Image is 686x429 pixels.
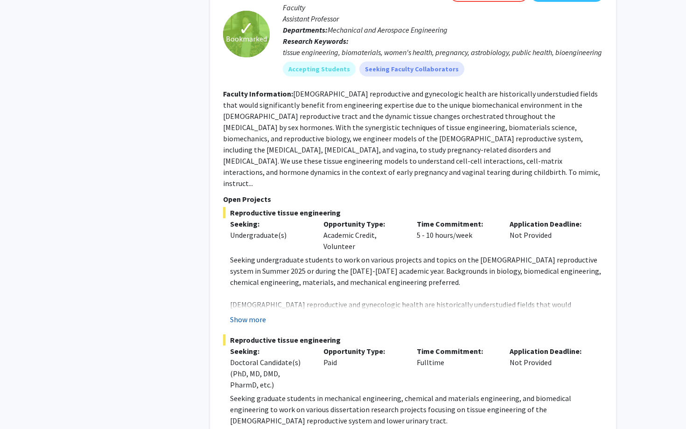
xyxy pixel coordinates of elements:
[223,89,600,188] fg-read-more: [DEMOGRAPHIC_DATA] reproductive and gynecologic health are historically understudied fields that ...
[323,218,403,229] p: Opportunity Type:
[410,218,503,252] div: 5 - 10 hours/week
[283,62,356,76] mat-chip: Accepting Students
[417,218,496,229] p: Time Commitment:
[316,346,410,390] div: Paid
[223,194,603,205] p: Open Projects
[503,218,596,252] div: Not Provided
[230,229,309,241] div: Undergraduate(s)
[503,346,596,390] div: Not Provided
[510,346,589,357] p: Application Deadline:
[230,357,309,390] div: Doctoral Candidate(s) (PhD, MD, DMD, PharmD, etc.)
[230,218,309,229] p: Seeking:
[223,89,293,98] b: Faculty Information:
[283,36,349,46] b: Research Keywords:
[283,2,603,13] p: Faculty
[230,314,266,325] button: Show more
[230,254,603,288] p: Seeking undergraduate students to work on various projects and topics on the [DEMOGRAPHIC_DATA] r...
[230,393,603,426] p: Seeking graduate students in mechanical engineering, chemical and materials engineering, and biom...
[238,24,254,33] span: ✓
[283,47,603,58] div: tissue engineering, biomaterials, women's health, pregnancy, astrobiology, public health, bioengi...
[410,346,503,390] div: Fulltime
[510,218,589,229] p: Application Deadline:
[283,13,603,24] p: Assistant Professor
[223,207,603,218] span: Reproductive tissue engineering
[359,62,464,76] mat-chip: Seeking Faculty Collaborators
[230,346,309,357] p: Seeking:
[283,25,328,35] b: Departments:
[223,334,603,346] span: Reproductive tissue engineering
[323,346,403,357] p: Opportunity Type:
[316,218,410,252] div: Academic Credit, Volunteer
[328,25,448,35] span: Mechanical and Aerospace Engineering
[7,387,40,422] iframe: Chat
[226,33,267,44] span: Bookmarked
[417,346,496,357] p: Time Commitment:
[230,299,603,366] p: [DEMOGRAPHIC_DATA] reproductive and gynecologic health are historically understudied fields that ...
